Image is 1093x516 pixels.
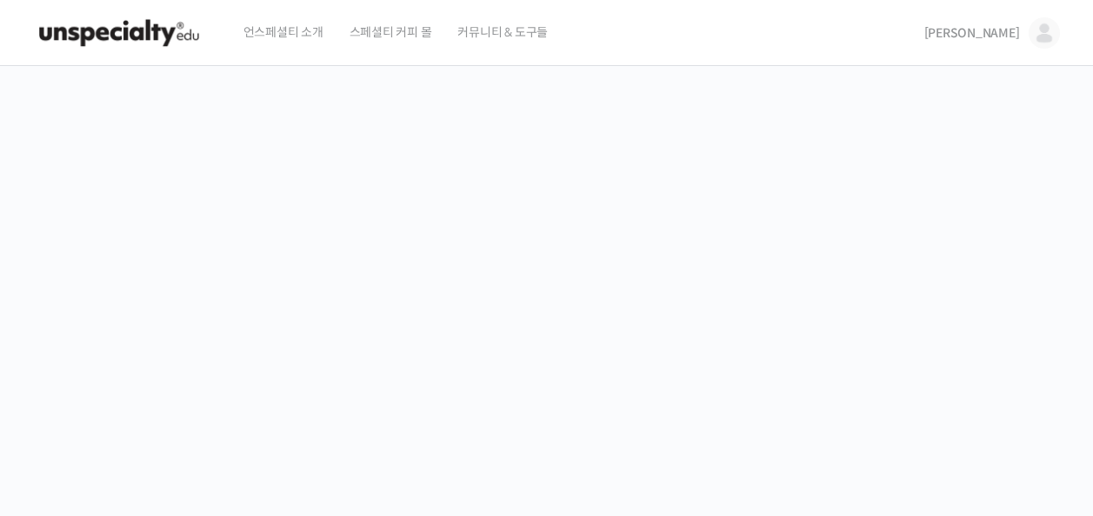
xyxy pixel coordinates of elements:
p: [PERSON_NAME]을 다하는 당신을 위해, 최고와 함께 만든 커피 클래스 [17,266,1076,354]
span: [PERSON_NAME] [924,25,1020,41]
p: 시간과 장소에 구애받지 않고, 검증된 커리큘럼으로 [17,361,1076,386]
